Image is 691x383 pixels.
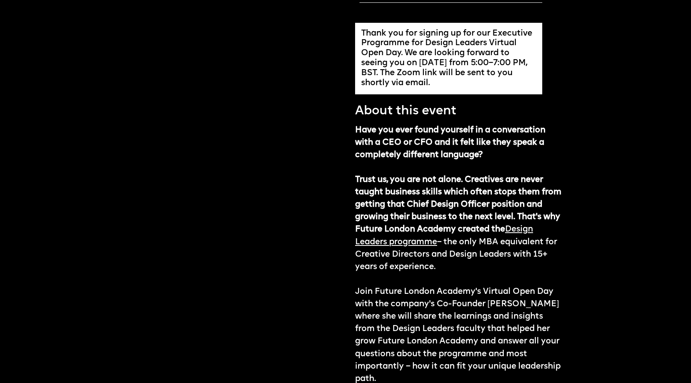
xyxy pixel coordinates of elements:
strong: – the only MBA equivalent for Creative Directors and Design Leaders with 15+ years of experience.... [355,238,561,383]
p: About this event [355,104,542,120]
strong: Have you ever found yourself in a conversation with a CEO or CFO and it felt like they speak a co... [355,126,561,234]
a: Design Leaders programme [355,225,533,246]
div: Thank you for signing up for our Executive Programme for Design Leaders Virtual Open Day. We are ... [361,29,536,88]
